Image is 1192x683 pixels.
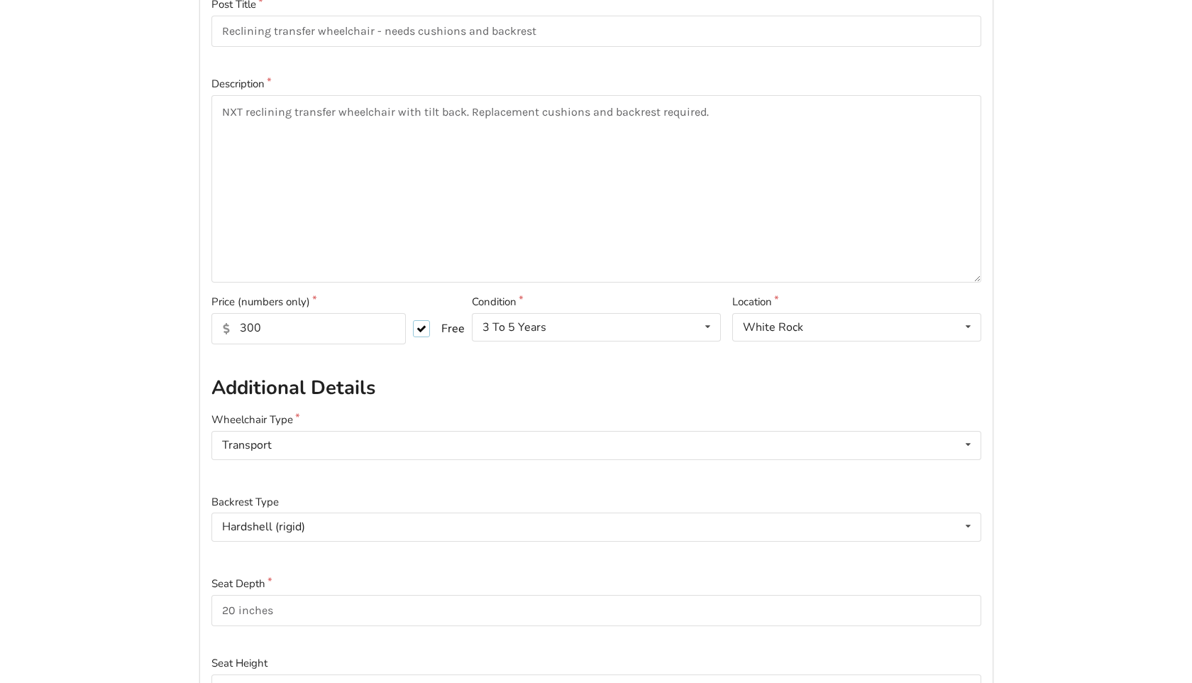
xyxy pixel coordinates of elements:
h2: Additional Details [211,376,981,400]
div: White Rock [743,322,803,333]
label: Price (numbers only) [211,294,460,310]
label: Condition [472,294,721,310]
label: Seat Height [211,655,981,672]
textarea: NXT reclining transfer wheelchair with tilt back. Replacement cushions and backrest required. [211,95,981,283]
label: Description [211,76,981,92]
label: Free [413,320,453,337]
label: Seat Depth [211,576,981,592]
label: Location [732,294,981,310]
div: Hardshell (rigid) [222,521,305,532]
label: Wheelchair Type [211,412,981,428]
div: Transport [222,439,272,451]
div: 3 To 5 Years [482,322,546,333]
label: Backrest Type [211,494,981,510]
